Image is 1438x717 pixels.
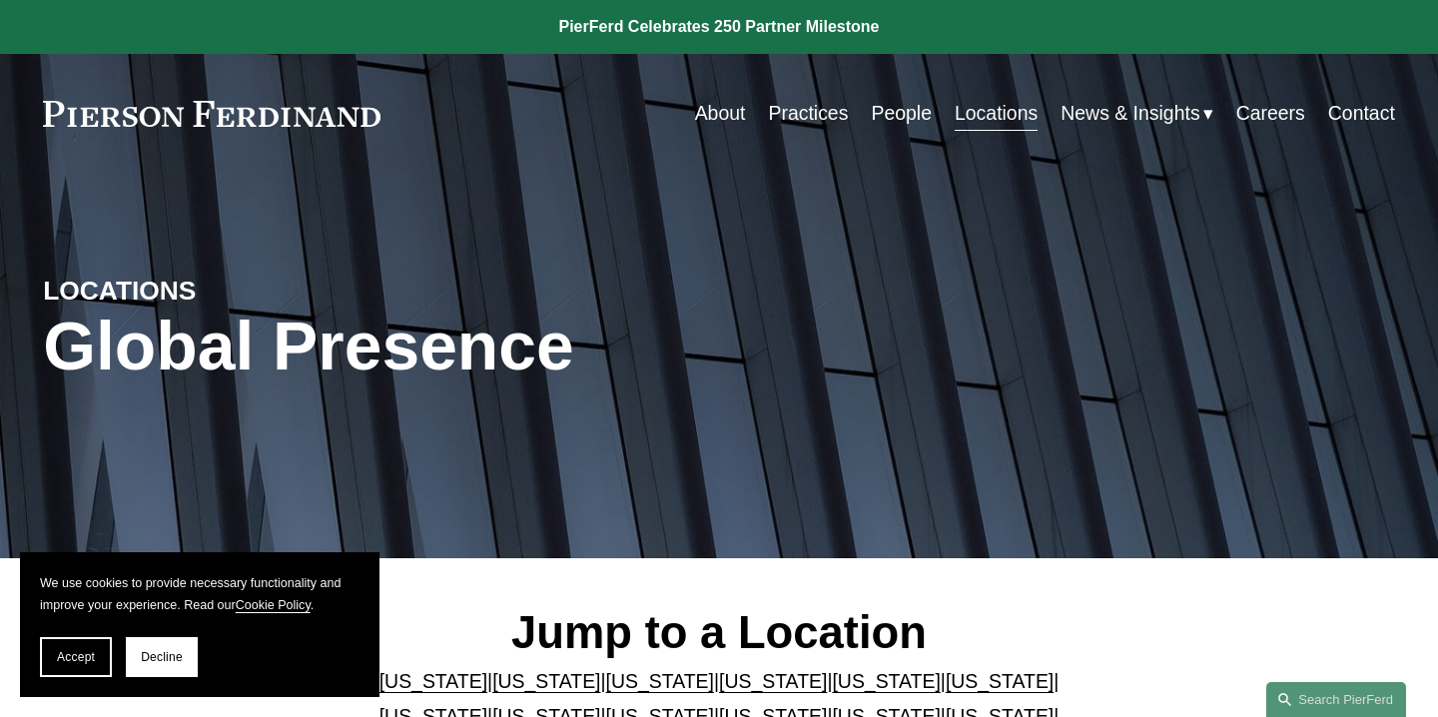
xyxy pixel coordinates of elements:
a: Search this site [1266,682,1406,717]
section: Cookie banner [20,552,379,697]
a: [US_STATE] [606,670,714,692]
a: [US_STATE] [379,670,487,692]
a: [US_STATE] [719,670,827,692]
button: Accept [40,637,112,677]
span: Decline [141,650,183,664]
a: [US_STATE] [946,670,1054,692]
button: Decline [126,637,198,677]
h4: LOCATIONS [43,275,380,308]
span: News & Insights [1061,96,1199,131]
a: Careers [1236,94,1305,133]
a: folder dropdown [1061,94,1212,133]
a: People [871,94,932,133]
a: Locations [955,94,1038,133]
a: [US_STATE] [832,670,940,692]
a: Practices [768,94,848,133]
h2: Jump to a Location [325,606,1113,661]
h1: Global Presence [43,308,944,385]
a: Contact [1328,94,1395,133]
span: Accept [57,650,95,664]
p: We use cookies to provide necessary functionality and improve your experience. Read our . [40,572,359,617]
a: Cookie Policy [236,598,311,612]
a: About [695,94,746,133]
a: [US_STATE] [492,670,600,692]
